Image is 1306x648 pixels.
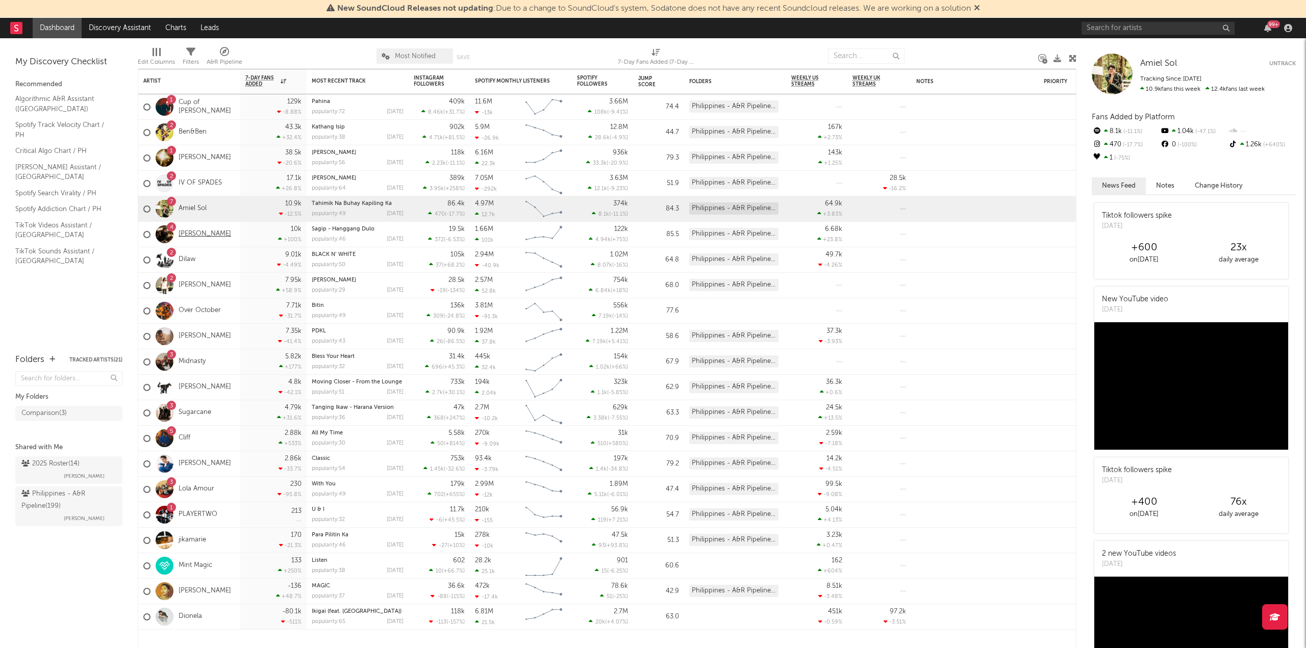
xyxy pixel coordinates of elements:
div: [DATE] [387,262,404,268]
div: Filters [183,56,199,68]
div: +100 % [278,236,302,243]
div: 936k [613,149,628,156]
a: Classic [312,456,330,461]
div: 5.9M [475,124,490,131]
div: Spotify Monthly Listeners [475,78,551,84]
div: ( ) [429,262,465,268]
div: 85.5 [638,228,679,241]
svg: Chart title [521,273,567,298]
div: Joaquin [312,277,404,283]
div: 52.8k [475,288,496,294]
a: PDKL [312,328,326,334]
div: popularity: 29 [312,288,345,293]
span: 28.6k [595,135,610,141]
div: 51.9 [638,177,679,190]
span: Weekly US Streams [791,75,827,87]
a: [PERSON_NAME] [312,277,356,283]
div: +600 [1097,242,1191,254]
a: [PERSON_NAME] [312,150,356,155]
div: -8.88 % [277,109,302,115]
span: +81.5 % [444,135,463,141]
div: ( ) [588,185,628,192]
svg: Chart title [521,120,567,145]
span: Amiel Sol [1140,59,1177,68]
div: ( ) [426,313,465,319]
div: +23.8 % [817,236,842,243]
button: Save [457,55,470,60]
div: +1.25 % [818,160,842,166]
a: 2025 Roster(14)[PERSON_NAME] [15,456,122,484]
a: [PERSON_NAME] [179,332,231,341]
div: [DATE] [387,186,404,191]
div: 902k [449,124,465,131]
span: -19 [437,288,446,294]
div: 101k [475,237,493,243]
div: -- [1228,125,1296,138]
div: 143k [828,149,842,156]
div: 105k [450,251,465,258]
div: New YouTube video [1102,294,1168,305]
a: Ikigai (feat. [GEOGRAPHIC_DATA]) [312,609,401,614]
a: Bitin [312,303,324,308]
span: 8.46k [428,110,443,115]
div: Tayong Dalawa [312,150,404,155]
div: 1.04k [1160,125,1227,138]
span: -11.1 % [611,212,626,217]
a: TikTok Videos Assistant / [GEOGRAPHIC_DATA] [15,220,112,241]
div: 84.3 [638,203,679,215]
a: Amiel Sol [179,204,207,213]
div: BLACK N’ WHITE [312,252,404,257]
div: -40.9k [475,262,499,269]
input: Search for folders... [15,371,122,386]
div: -4.49 % [277,262,302,268]
a: Over October [179,306,221,315]
div: 374k [613,200,628,207]
div: 129k [287,98,302,105]
a: Philippines - A&R Pipeline(199)[PERSON_NAME] [15,486,122,526]
div: ( ) [592,211,628,217]
span: -11.1 % [1122,129,1142,135]
a: Comparison(3) [15,406,122,421]
div: 9.01k [285,251,302,258]
button: Change History [1185,177,1253,194]
a: Dionela [179,612,202,621]
span: -14 % [614,314,626,319]
div: 23 x [1191,242,1286,254]
span: 12.1k [594,186,607,192]
span: +258 % [445,186,463,192]
span: +31.7 % [445,110,463,115]
div: 122k [614,226,628,232]
div: 19.5k [449,226,465,232]
a: PLAYERTWO [179,510,217,519]
a: Pahina [312,99,330,105]
div: -91.3k [475,313,498,320]
div: 64.9k [825,200,842,207]
svg: Chart title [521,196,567,222]
div: Artist [143,78,220,84]
a: Lola Amour [179,485,214,494]
span: 372 [435,237,444,243]
div: ( ) [588,109,628,115]
input: Search... [828,48,905,64]
div: Philippines - A&R Pipeline (199) [689,279,778,291]
span: -24.8 % [445,314,463,319]
div: 1.26k [1228,138,1296,151]
span: -9.41 % [609,110,626,115]
div: Pahina [312,99,404,105]
div: +2.73 % [818,134,842,141]
div: ( ) [592,313,628,319]
div: Sagip - Hanggang Dulo [312,226,404,232]
a: Kathang Isip [312,124,345,130]
div: Priority [1044,79,1085,85]
div: 7.71k [286,302,302,309]
div: Philippines - A&R Pipeline (199) [689,253,778,266]
a: Mint Magic [179,561,212,570]
a: Spotify Track Velocity Chart / PH [15,119,112,140]
span: 8.1k [598,212,609,217]
div: 10.9k [285,200,302,207]
div: 556k [613,302,628,309]
div: ( ) [589,287,628,294]
div: [DATE] [387,237,404,242]
div: 10k [291,226,302,232]
div: 136k [450,302,465,309]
